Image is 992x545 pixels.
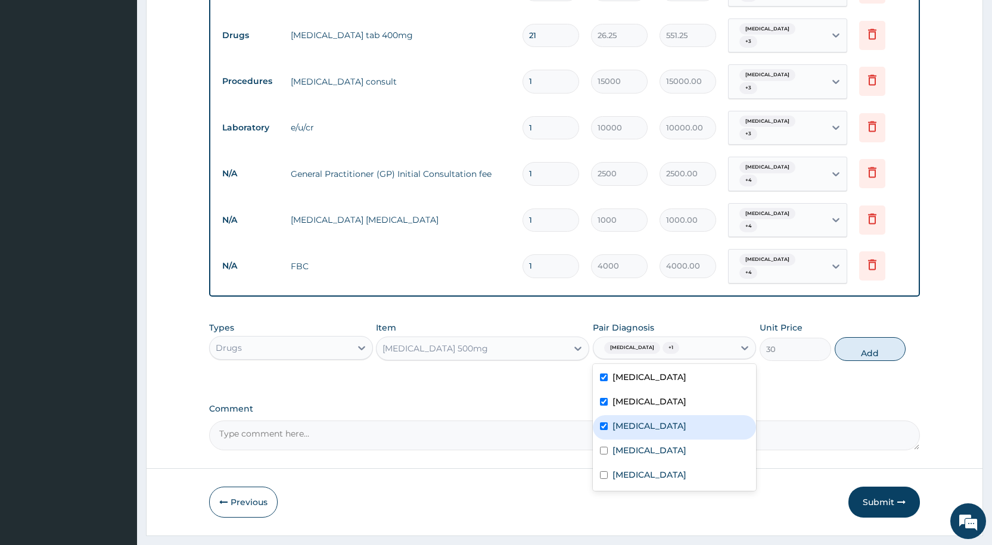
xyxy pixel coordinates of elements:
[209,323,234,333] label: Types
[612,395,686,407] label: [MEDICAL_DATA]
[216,255,285,277] td: N/A
[739,82,757,94] span: + 3
[285,23,517,47] td: [MEDICAL_DATA] tab 400mg
[216,70,285,92] td: Procedures
[663,342,679,354] span: + 1
[739,208,795,220] span: [MEDICAL_DATA]
[62,67,200,82] div: Chat with us now
[739,161,795,173] span: [MEDICAL_DATA]
[383,342,488,354] div: [MEDICAL_DATA] 500mg
[285,208,517,232] td: [MEDICAL_DATA] [MEDICAL_DATA]
[604,342,660,354] span: [MEDICAL_DATA]
[216,117,285,139] td: Laboratory
[739,36,757,48] span: + 3
[209,487,278,518] button: Previous
[739,175,757,186] span: + 4
[848,487,920,518] button: Submit
[739,267,757,279] span: + 4
[22,60,48,89] img: d_794563401_company_1708531726252_794563401
[285,116,517,139] td: e/u/cr
[285,70,517,94] td: [MEDICAL_DATA] consult
[376,322,396,334] label: Item
[739,254,795,266] span: [MEDICAL_DATA]
[216,24,285,46] td: Drugs
[216,342,242,354] div: Drugs
[216,163,285,185] td: N/A
[612,420,686,432] label: [MEDICAL_DATA]
[739,23,795,35] span: [MEDICAL_DATA]
[285,162,517,186] td: General Practitioner (GP) Initial Consultation fee
[760,322,803,334] label: Unit Price
[612,469,686,481] label: [MEDICAL_DATA]
[739,220,757,232] span: + 4
[739,69,795,81] span: [MEDICAL_DATA]
[195,6,224,35] div: Minimize live chat window
[209,404,920,414] label: Comment
[739,116,795,127] span: [MEDICAL_DATA]
[835,337,906,361] button: Add
[69,150,164,270] span: We're online!
[612,371,686,383] label: [MEDICAL_DATA]
[285,254,517,278] td: FBC
[216,209,285,231] td: N/A
[739,128,757,140] span: + 3
[612,444,686,456] label: [MEDICAL_DATA]
[593,322,654,334] label: Pair Diagnosis
[6,325,227,367] textarea: Type your message and hit 'Enter'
